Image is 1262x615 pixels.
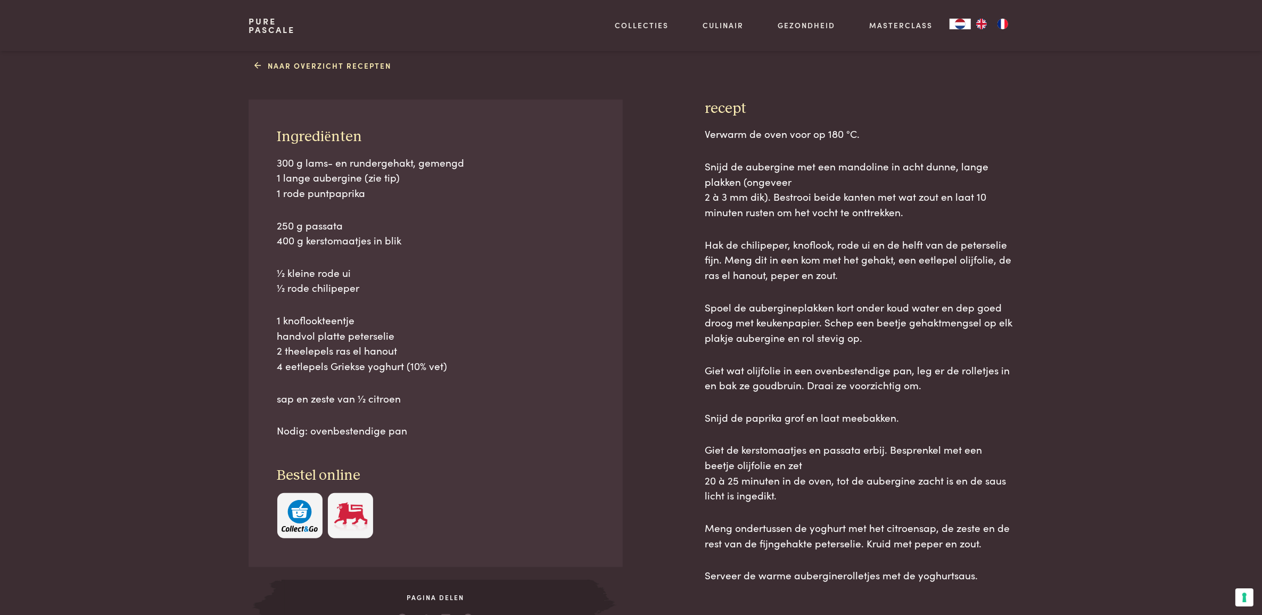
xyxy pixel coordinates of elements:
[705,363,1010,392] span: Giet wat olijfolie in een ovenbestendige pan, leg er de rolletjes in en bak ze goudbruin. Draai z...
[705,300,1012,345] span: Spoel de aubergineplakken kort onder koud water en dep goed droog met keukenpapier. Schep een bee...
[277,313,355,327] span: 1 knoflookteentje
[1235,588,1253,606] button: Uw voorkeuren voor toestemming voor trackingtechnologieën
[705,520,1010,550] span: Meng ondertussen de yoghurt met het citroensap, de zeste en de rest van de fijngehakte peterselie...
[950,19,971,29] a: NL
[950,19,971,29] div: Language
[705,159,988,188] span: Snijd de aubergine met een mandoline in acht dunne, lange plakken (ongeveer
[249,17,295,34] a: PurePascale
[277,185,366,200] span: 1 rode puntpaprika
[950,19,1013,29] aside: Language selected: Nederlands
[282,500,318,532] img: c308188babc36a3a401bcb5cb7e020f4d5ab42f7cacd8327e500463a43eeb86c.svg
[705,126,860,141] span: Verwarm de oven voor op 180 °C.
[254,60,391,71] a: Naar overzicht recepten
[971,19,1013,29] ul: Language list
[869,20,933,31] a: Masterclass
[705,237,1011,282] span: Hak de chilipeper, knoflook, rode ui en de helft van de peterselie fijn. Meng dit in een kom met ...
[277,265,351,280] span: 1⁄2 kleine rode ui
[277,343,398,357] span: 2 theelepels ras el hanout
[277,391,401,405] span: sap en zeste van 1⁄2 citroen
[971,19,992,29] a: EN
[277,358,448,373] span: 4 eetlepels Griekse yoghurt (10% vet)
[705,473,1006,503] span: 20 à 25 minuten in de oven, tot de aubergine zacht is en de saus licht is ingedikt.
[277,466,595,485] h3: Bestel online
[277,328,395,342] span: handvol platte peterselie
[277,233,402,247] span: 400 g kerstomaatjes in blik
[277,280,359,294] span: 1⁄2 rode chilipeper
[778,20,835,31] a: Gezondheid
[705,410,899,424] span: Snijd de paprika grof en laat meebakken.
[705,189,986,219] span: 2 à 3 mm dik). Bestrooi beide kanten met wat zout en laat 10 minuten rusten om het vocht te ontt...
[277,170,400,184] span: 1 lange aubergine (zie tip)
[282,593,589,602] span: Pagina delen
[277,129,362,144] span: Ingrediënten
[705,568,978,582] span: Serveer de warme auberginerolletjes met de yoghurtsaus.
[992,19,1013,29] a: FR
[333,500,369,532] img: Delhaize
[277,423,408,437] span: Nodig: ovenbestendige pan
[615,20,669,31] a: Collecties
[705,442,982,472] span: Giet de kerstomaatjes en passata erbij. Besprenkel met een beetje olijfolie en zet
[705,100,1013,118] h3: recept
[277,218,343,232] span: 250 g passata
[277,155,465,169] span: 300 g lams- en rundergehakt, gemengd
[703,20,744,31] a: Culinair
